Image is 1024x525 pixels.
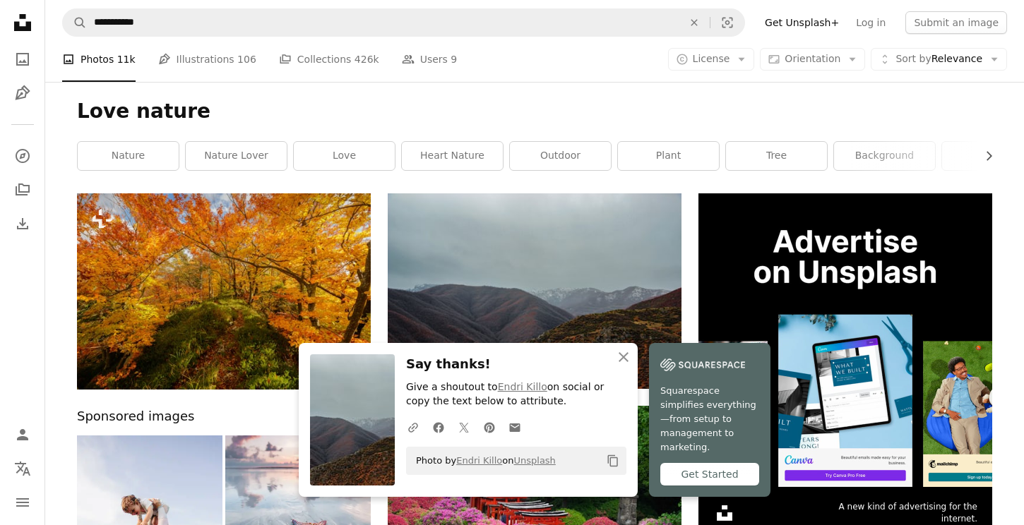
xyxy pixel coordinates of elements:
[62,8,745,37] form: Find visuals sitewide
[760,48,865,71] button: Orientation
[77,284,371,297] a: a forest filled with lots of trees covered in fall leaves
[895,52,982,66] span: Relevance
[668,48,755,71] button: License
[834,142,935,170] a: background
[847,11,894,34] a: Log in
[388,193,681,389] img: brown and green mountains under white clouds during daytime
[78,142,179,170] a: nature
[294,142,395,170] a: love
[456,455,502,466] a: Endri Killo
[388,497,681,509] a: A garden filled with lots of different colored flowers
[871,48,1007,71] button: Sort byRelevance
[601,449,625,473] button: Copy to clipboard
[406,380,626,409] p: Give a shoutout to on social or copy the text below to attribute.
[77,99,992,124] h1: Love nature
[498,381,547,392] a: Endri Killo
[8,488,37,517] button: Menu
[158,37,256,82] a: Illustrations 106
[451,52,457,67] span: 9
[388,284,681,297] a: brown and green mountains under white clouds during daytime
[63,9,87,36] button: Search Unsplash
[77,406,194,427] span: Sponsored images
[426,413,451,441] a: Share on Facebook
[618,142,719,170] a: plant
[402,142,503,170] a: heart nature
[726,142,827,170] a: tree
[756,11,847,34] a: Get Unsplash+
[510,142,611,170] a: outdoor
[8,421,37,449] a: Log in / Sign up
[660,384,759,454] span: Squarespace simplifies everything—from setup to management to marketing.
[815,501,977,525] span: A new kind of advertising for the internet.
[8,45,37,73] a: Photos
[976,142,992,170] button: scroll list to the right
[451,413,477,441] a: Share on Twitter
[477,413,502,441] a: Share on Pinterest
[406,354,626,375] h3: Say thanks!
[785,53,840,64] span: Orientation
[8,142,37,170] a: Explore
[502,413,528,441] a: Share over email
[77,193,371,390] img: a forest filled with lots of trees covered in fall leaves
[8,210,37,238] a: Download History
[402,37,458,82] a: Users 9
[279,37,379,82] a: Collections 426k
[895,53,931,64] span: Sort by
[8,8,37,40] a: Home — Unsplash
[649,343,770,497] a: Squarespace simplifies everything—from setup to management to marketing.Get Started
[660,463,759,485] div: Get Started
[679,9,710,36] button: Clear
[186,142,287,170] a: nature lover
[713,502,736,524] img: file-1631306537910-2580a29a3cfcimage
[693,53,730,64] span: License
[905,11,1007,34] button: Submit an image
[698,193,992,487] img: file-1635990755334-4bfd90f37242image
[710,9,744,36] button: Visual search
[355,52,379,67] span: 426k
[8,79,37,107] a: Illustrations
[409,449,556,472] span: Photo by on
[237,52,256,67] span: 106
[513,455,555,466] a: Unsplash
[8,176,37,204] a: Collections
[8,454,37,483] button: Language
[660,354,745,375] img: file-1747939142011-51e5cc87e3c9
